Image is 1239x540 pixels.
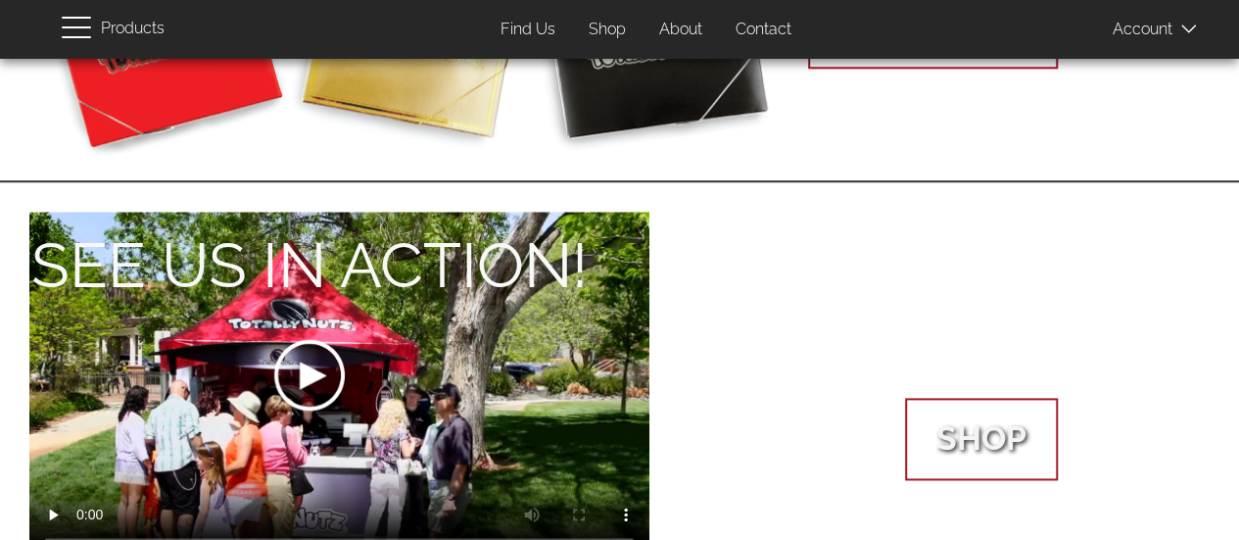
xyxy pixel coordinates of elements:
[574,11,641,49] a: Shop
[486,11,570,49] a: Find Us
[101,15,165,43] span: Products
[721,11,806,49] a: Contact
[905,398,1058,480] span: Shop
[644,11,717,49] a: About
